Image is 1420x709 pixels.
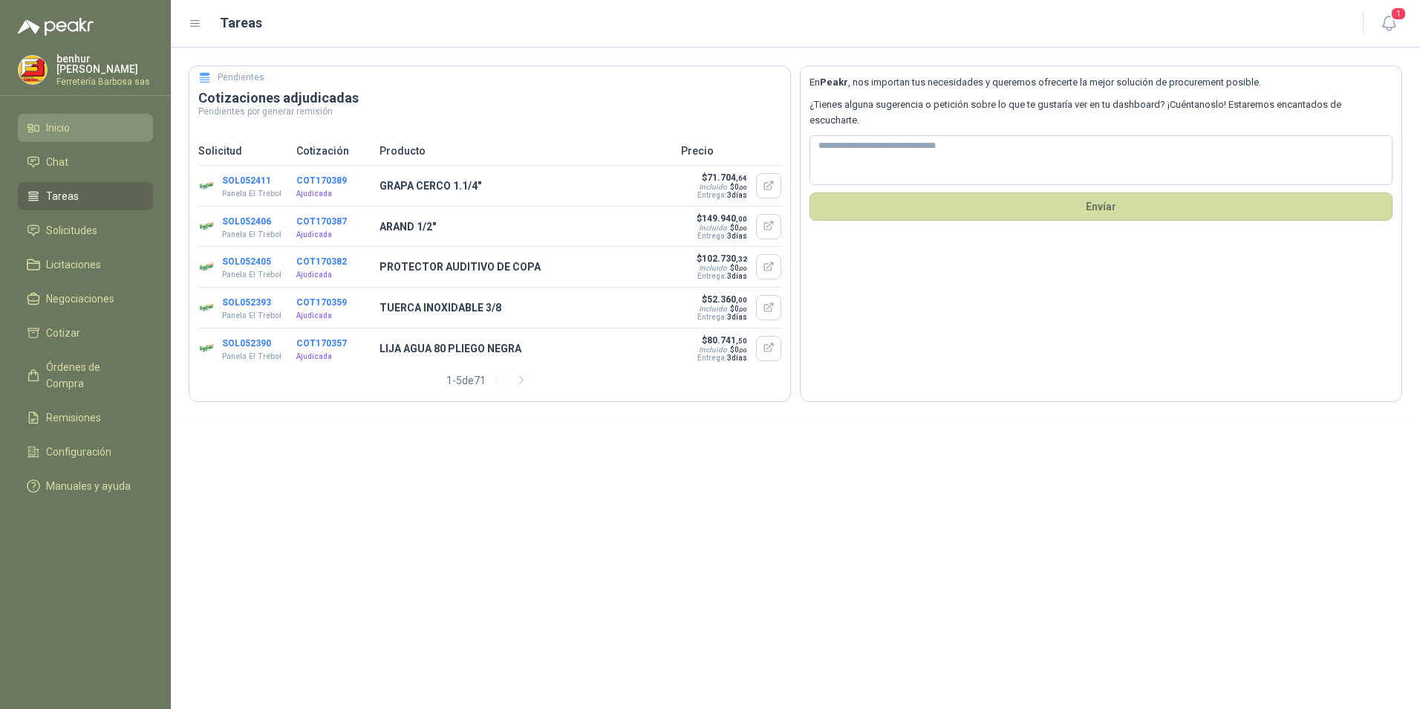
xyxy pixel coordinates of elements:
span: ,00 [736,296,747,304]
b: Peakr [820,77,848,88]
span: $ [730,305,747,313]
h1: Tareas [220,13,262,33]
button: SOL052393 [222,297,271,308]
p: Pendientes por generar remisión [198,107,781,116]
a: Tareas [18,182,153,210]
span: ,00 [739,347,747,354]
img: Company Logo [198,299,216,317]
span: 0 [735,224,747,232]
p: benhur [PERSON_NAME] [56,54,153,74]
a: Solicitudes [18,216,153,245]
span: $ [730,264,747,272]
button: Envíar [810,192,1393,221]
div: Incluido [699,183,727,191]
a: Cotizar [18,319,153,347]
span: ,50 [736,337,747,345]
p: $ [696,294,747,305]
div: Incluido [699,305,727,313]
span: 3 días [727,354,747,362]
button: COT170389 [296,175,347,186]
h5: Pendientes [218,71,264,85]
span: ,00 [739,184,747,191]
span: Negociaciones [46,291,114,307]
button: 1 [1375,10,1402,37]
span: 3 días [727,232,747,240]
button: COT170382 [296,256,347,267]
p: Producto [380,143,672,159]
img: Company Logo [198,340,216,357]
button: COT170359 [296,297,347,308]
p: Cotización [296,143,371,159]
p: Entrega: [696,354,747,362]
p: LIJA AGUA 80 PLIEGO NEGRA [380,340,672,357]
span: $ [730,346,747,354]
span: 0 [735,183,747,191]
span: 71.704 [707,172,747,183]
p: Panela El Trébol [222,351,281,363]
span: 3 días [727,191,747,199]
span: 0 [735,346,747,354]
span: ,00 [736,215,747,223]
span: ,32 [736,255,747,263]
p: Entrega: [696,191,747,199]
span: ,00 [739,306,747,313]
span: 3 días [727,313,747,321]
p: Panela El Trébol [222,269,281,281]
a: Órdenes de Compra [18,353,153,398]
p: Panela El Trébol [222,188,281,200]
span: Tareas [46,188,79,204]
span: Manuales y ayuda [46,478,131,494]
button: SOL052390 [222,338,271,349]
div: Incluido [699,224,727,232]
p: Entrega: [696,272,747,280]
span: 0 [735,305,747,313]
p: Panela El Trébol [222,229,281,241]
p: PROTECTOR AUDITIVO DE COPA [380,259,672,275]
button: COT170387 [296,216,347,227]
img: Company Logo [19,56,47,84]
p: Panela El Trébol [222,310,281,322]
img: Logo peakr [18,18,94,36]
span: Cotizar [46,325,80,341]
span: Inicio [46,120,70,136]
p: Ajudicada [296,188,371,200]
p: En , nos importan tus necesidades y queremos ofrecerte la mejor solución de procurement posible. [810,75,1393,90]
p: $ [696,213,747,224]
span: 102.730 [702,253,747,264]
span: 1 [1390,7,1407,21]
span: $ [730,224,747,232]
p: Ajudicada [296,229,371,241]
p: Ajudicada [296,310,371,322]
p: $ [696,172,747,183]
button: SOL052405 [222,256,271,267]
a: Manuales y ayuda [18,472,153,500]
p: ARAND 1/2" [380,218,672,235]
img: Company Logo [198,258,216,276]
a: Remisiones [18,404,153,432]
a: Chat [18,148,153,176]
span: Licitaciones [46,256,101,273]
span: Órdenes de Compra [46,359,139,392]
span: Remisiones [46,409,101,426]
span: Configuración [46,444,111,460]
a: Configuración [18,438,153,466]
button: SOL052411 [222,175,271,186]
span: ,00 [739,265,747,272]
span: ,64 [736,174,747,182]
div: Incluido [699,264,727,272]
span: Chat [46,154,68,170]
span: 3 días [727,272,747,280]
p: Entrega: [696,232,747,240]
p: GRAPA CERCO 1.1/4" [380,178,672,194]
a: Inicio [18,114,153,142]
span: 52.360 [707,294,747,305]
p: $ [696,253,747,264]
button: COT170357 [296,338,347,349]
p: Entrega: [696,313,747,321]
div: 1 - 5 de 71 [446,369,533,392]
p: TUERCA INOXIDABLE 3/8 [380,300,672,316]
span: ,00 [739,225,747,232]
button: SOL052406 [222,216,271,227]
p: Ajudicada [296,351,371,363]
span: $ [730,183,747,191]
